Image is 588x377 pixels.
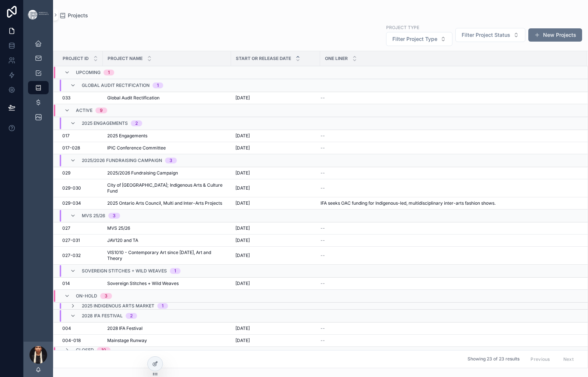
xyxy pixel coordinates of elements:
[235,281,316,286] a: [DATE]
[321,237,325,243] span: --
[321,145,325,151] span: --
[321,225,578,231] a: --
[62,133,70,139] span: 017
[76,70,101,75] span: Upcoming
[321,200,578,206] a: IFA seeks OAC funding for Indigenous-led, multidisciplinary inter-arts fashion shows.
[107,225,227,231] a: MVS 25/26
[82,120,128,126] span: 2025 Engagements
[235,225,250,231] span: [DATE]
[321,170,325,176] span: --
[392,35,437,43] span: Filter Project Type
[62,145,80,151] span: 017-028
[62,200,81,206] span: 029-034
[82,313,123,319] span: 2028 IFA Festival
[100,108,103,113] div: 9
[107,182,227,194] a: City of [GEOGRAPHIC_DATA]; Indigenous Arts & Culture Fund
[235,325,316,331] a: [DATE]
[108,70,110,75] div: 1
[162,303,164,309] div: 1
[107,237,138,243] span: JAV120 and TA
[28,10,49,19] img: App logo
[62,281,98,286] a: 014
[107,338,227,343] a: Mainstage Runway
[235,281,250,286] span: [DATE]
[62,225,70,231] span: 027
[235,237,250,243] span: [DATE]
[235,95,250,101] span: [DATE]
[62,200,98,206] a: 029-034
[235,170,250,176] span: [DATE]
[455,28,525,42] button: Select Button
[107,325,227,331] a: 2028 IFA Festival
[62,281,70,286] span: 014
[321,133,325,139] span: --
[62,253,98,258] a: 027-032
[468,356,519,362] span: Showing 23 of 23 results
[82,268,167,274] span: Sovereign Stitches + Wild Weaves
[235,95,316,101] a: [DATE]
[62,237,98,243] a: 027-031
[174,268,176,274] div: 1
[62,133,98,139] a: 017
[82,82,150,88] span: Global Audit Rectification
[63,56,89,61] span: Project ID
[235,253,316,258] a: [DATE]
[107,200,222,206] span: 2025 Ontario Arts Council, Multi and Inter-Arts Projects
[62,95,70,101] span: 033
[82,303,154,309] span: 2025 Indigenous Arts Market
[235,133,316,139] a: [DATE]
[321,325,325,331] span: --
[321,237,578,243] a: --
[113,213,116,219] div: 3
[321,133,578,139] a: --
[236,56,291,61] span: Start or Release Date
[105,293,108,299] div: 3
[528,28,582,42] button: New Projects
[107,281,179,286] span: Sovereign Stitches + Wild Weaves
[321,281,325,286] span: --
[235,185,250,191] span: [DATE]
[107,250,227,261] a: VIS1010 - Contemporary Art since [DATE], Art and Theory
[321,200,496,206] span: IFA seeks OAC funding for Indigenous-led, multidisciplinary inter-arts fashion shows.
[68,12,88,19] span: Projects
[107,170,178,176] span: 2025/2026 Fundraising Campaign
[76,347,94,353] span: Closed
[108,56,143,61] span: Project Name
[321,253,325,258] span: --
[321,338,325,343] span: --
[107,281,227,286] a: Sovereign Stitches + Wild Weaves
[62,338,81,343] span: 004-018
[321,225,325,231] span: --
[62,185,81,191] span: 029-030
[235,185,316,191] a: [DATE]
[321,185,578,191] a: --
[107,145,227,151] a: IPIC Conference Committee
[24,29,53,138] div: scrollable content
[235,237,316,243] a: [DATE]
[321,338,578,343] a: --
[157,82,159,88] div: 1
[107,170,227,176] a: 2025/2026 Fundraising Campaign
[235,200,316,206] a: [DATE]
[386,24,419,31] label: Project Type
[321,185,325,191] span: --
[321,95,325,101] span: --
[235,338,316,343] a: [DATE]
[62,185,98,191] a: 029-030
[235,145,316,151] a: [DATE]
[235,253,250,258] span: [DATE]
[107,145,166,151] span: IPIC Conference Committee
[321,325,578,331] a: --
[169,158,172,163] div: 3
[107,95,227,101] a: Global Audit Rectification
[107,200,227,206] a: 2025 Ontario Arts Council, Multi and Inter-Arts Projects
[386,32,452,46] button: Select Button
[59,12,88,19] a: Projects
[62,170,70,176] span: 029
[62,253,81,258] span: 027-032
[235,170,316,176] a: [DATE]
[62,325,98,331] a: 004
[321,145,578,151] a: --
[321,253,578,258] a: --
